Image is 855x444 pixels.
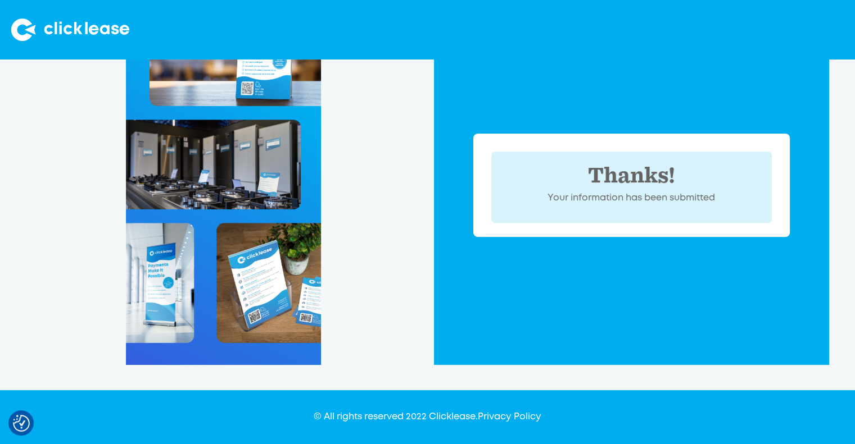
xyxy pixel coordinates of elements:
[314,410,541,424] div: © All rights reserved 2022 Clicklease.
[13,415,30,432] img: Revisit consent button
[13,415,30,432] button: Consent Preferences
[11,19,129,41] img: Clicklease logo
[509,192,754,204] div: Your information has been submitted
[478,413,541,421] a: Privacy Policy
[509,170,754,182] div: Thanks!
[491,152,772,223] div: POP Form success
